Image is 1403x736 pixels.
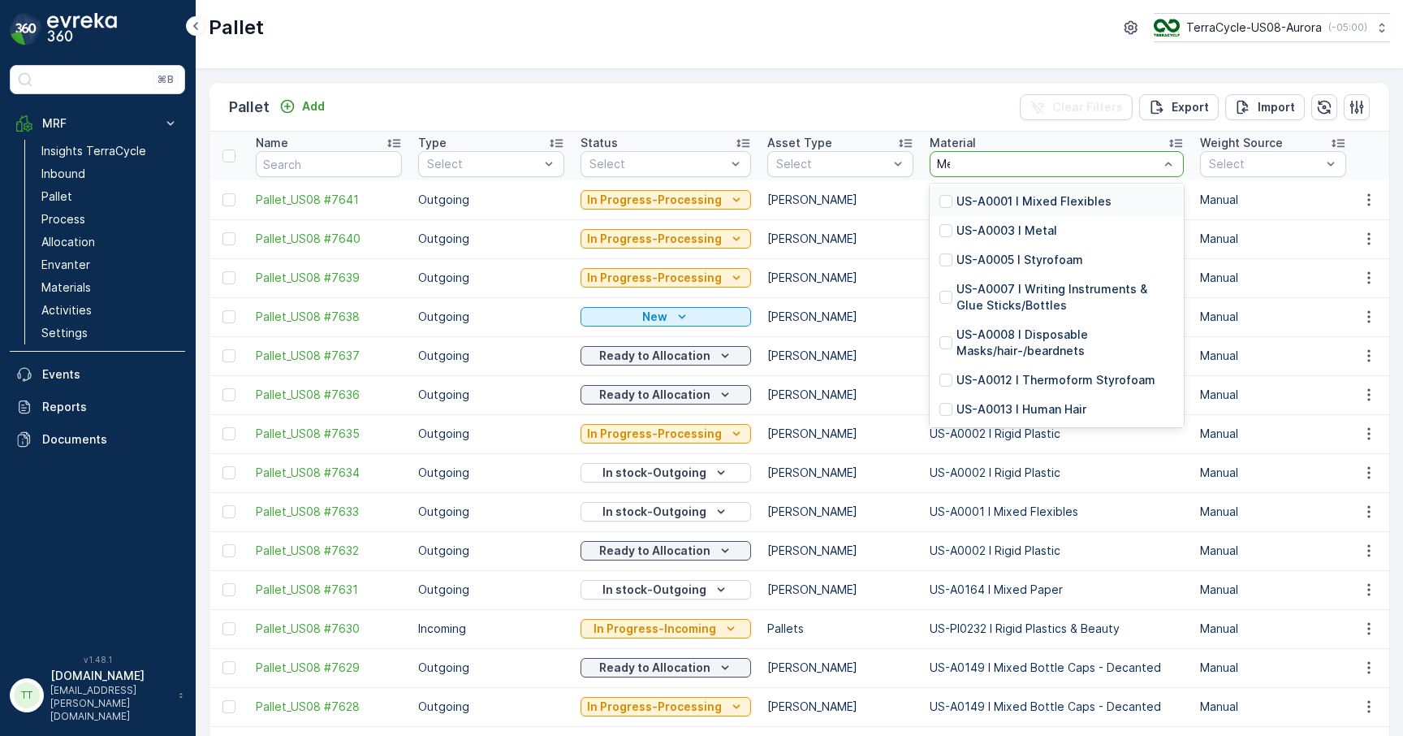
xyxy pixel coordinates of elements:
[222,310,235,323] div: Toggle Row Selected
[759,297,922,336] td: [PERSON_NAME]
[956,327,1174,359] p: US-A0008 I Disposable Masks/hair-/beardnets
[41,302,92,318] p: Activities
[256,699,402,715] a: Pallet_US08 #7628
[1192,453,1354,492] td: Manual
[273,97,331,116] button: Add
[956,372,1155,388] p: US-A0012 I Thermoform Styrofoam
[581,190,751,210] button: In Progress-Processing
[922,336,1192,375] td: US-A9999 I Cardboard & Paper
[599,660,710,676] p: Ready to Allocation
[1186,19,1322,36] p: TerraCycle-US08-Aurora
[418,135,447,151] p: Type
[594,621,716,637] p: In Progress-Incoming
[35,140,185,162] a: Insights TerraCycle
[35,208,185,231] a: Process
[256,387,402,403] a: Pallet_US08 #7636
[1192,531,1354,570] td: Manual
[1200,135,1283,151] p: Weight Source
[922,570,1192,609] td: US-A0164 I Mixed Paper
[35,322,185,344] a: Settings
[410,180,572,219] td: Outgoing
[642,309,667,325] p: New
[410,687,572,726] td: Outgoing
[1192,609,1354,648] td: Manual
[42,366,179,383] p: Events
[759,453,922,492] td: [PERSON_NAME]
[1052,99,1123,115] p: Clear Filters
[222,232,235,245] div: Toggle Row Selected
[256,348,402,364] span: Pallet_US08 #7637
[776,156,888,172] p: Select
[956,252,1083,268] p: US-A0005 I Styrofoam
[410,531,572,570] td: Outgoing
[222,505,235,518] div: Toggle Row Selected
[41,188,72,205] p: Pallet
[222,349,235,362] div: Toggle Row Selected
[256,426,402,442] a: Pallet_US08 #7635
[759,648,922,687] td: [PERSON_NAME]
[581,580,751,600] button: In stock-Outgoing
[587,426,722,442] p: In Progress-Processing
[41,143,146,159] p: Insights TerraCycle
[222,388,235,401] div: Toggle Row Selected
[1192,336,1354,375] td: Manual
[956,223,1057,239] p: US-A0003 I Metal
[42,399,179,415] p: Reports
[256,543,402,559] a: Pallet_US08 #7632
[1192,492,1354,531] td: Manual
[10,423,185,456] a: Documents
[256,660,402,676] a: Pallet_US08 #7629
[1192,180,1354,219] td: Manual
[922,375,1192,414] td: US-A0002 I Rigid Plastic
[42,115,153,132] p: MRF
[410,648,572,687] td: Outgoing
[302,98,325,115] p: Add
[956,193,1112,210] p: US-A0001 I Mixed Flexibles
[35,253,185,276] a: Envanter
[602,504,706,520] p: In stock-Outgoing
[229,96,270,119] p: Pallet
[922,648,1192,687] td: US-A0149 I Mixed Bottle Caps - Decanted
[1154,19,1180,37] img: image_ci7OI47.png
[1192,687,1354,726] td: Manual
[41,279,91,296] p: Materials
[1172,99,1209,115] p: Export
[581,502,751,522] button: In stock-Outgoing
[35,185,185,208] a: Pallet
[10,668,185,723] button: TT[DOMAIN_NAME][EMAIL_ADDRESS][PERSON_NAME][DOMAIN_NAME]
[759,375,922,414] td: [PERSON_NAME]
[922,219,1192,258] td: US-A0002 I Rigid Plastic
[10,13,42,45] img: logo
[602,582,706,598] p: In stock-Outgoing
[256,270,402,286] a: Pallet_US08 #7639
[587,270,722,286] p: In Progress-Processing
[10,358,185,391] a: Events
[922,492,1192,531] td: US-A0001 I Mixed Flexibles
[581,619,751,639] button: In Progress-Incoming
[1154,13,1390,42] button: TerraCycle-US08-Aurora(-05:00)
[410,219,572,258] td: Outgoing
[41,166,85,182] p: Inbound
[256,465,402,481] span: Pallet_US08 #7634
[1192,219,1354,258] td: Manual
[256,621,402,637] a: Pallet_US08 #7630
[759,687,922,726] td: [PERSON_NAME]
[922,414,1192,453] td: US-A0002 I Rigid Plastic
[50,684,171,723] p: [EMAIL_ADDRESS][PERSON_NAME][DOMAIN_NAME]
[256,582,402,598] a: Pallet_US08 #7631
[256,309,402,325] a: Pallet_US08 #7638
[41,211,85,227] p: Process
[759,492,922,531] td: [PERSON_NAME]
[256,231,402,247] a: Pallet_US08 #7640
[222,466,235,479] div: Toggle Row Selected
[222,193,235,206] div: Toggle Row Selected
[581,346,751,366] button: Ready to Allocation
[35,162,185,185] a: Inbound
[222,544,235,557] div: Toggle Row Selected
[41,234,95,250] p: Allocation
